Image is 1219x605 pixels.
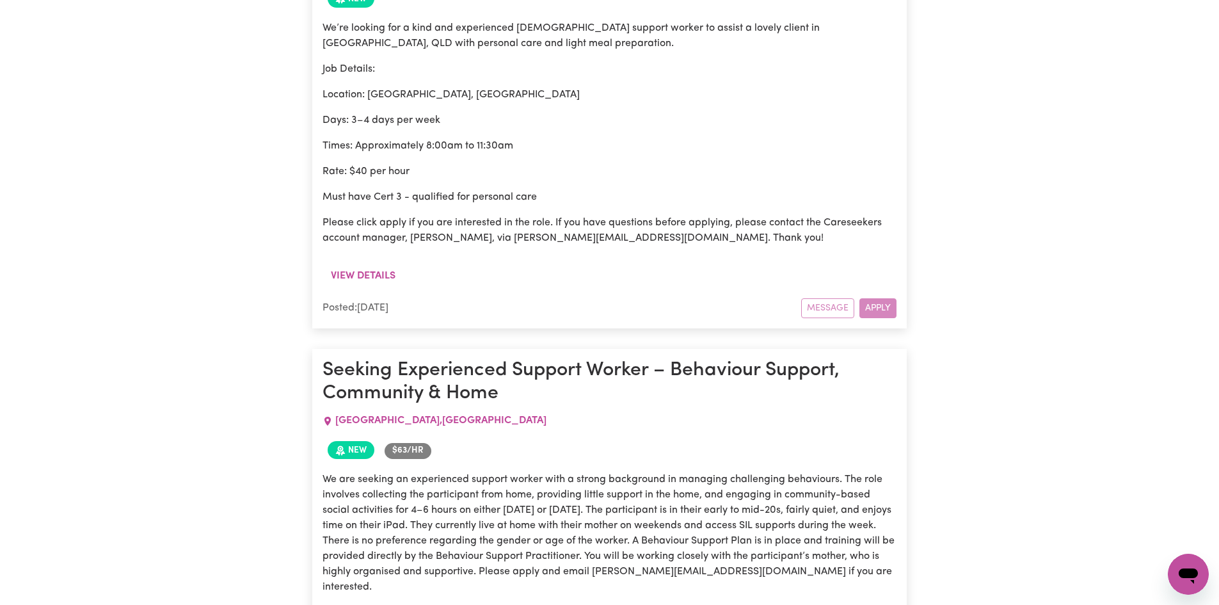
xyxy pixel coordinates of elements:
iframe: Button to launch messaging window [1168,554,1209,595]
span: [GEOGRAPHIC_DATA] , [GEOGRAPHIC_DATA] [335,415,546,426]
p: Location: [GEOGRAPHIC_DATA], [GEOGRAPHIC_DATA] [323,87,896,102]
p: Rate: $40 per hour [323,164,896,179]
p: Job Details: [323,61,896,77]
p: Must have Cert 3 - qualified for personal care [323,190,896,205]
h1: Seeking Experienced Support Worker – Behaviour Support, Community & Home [323,359,896,406]
div: Posted: [DATE] [323,300,801,316]
p: Times: Approximately 8:00am to 11:30am [323,138,896,154]
span: Job posted within the last 30 days [328,441,374,459]
button: View details [323,264,404,288]
p: We’re looking for a kind and experienced [DEMOGRAPHIC_DATA] support worker to assist a lovely cli... [323,20,896,51]
p: We are seeking an experienced support worker with a strong background in managing challenging beh... [323,472,896,595]
span: Job rate per hour [385,443,431,458]
p: Days: 3–4 days per week [323,113,896,128]
p: Please click apply if you are interested in the role. If you have questions before applying, plea... [323,215,896,246]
